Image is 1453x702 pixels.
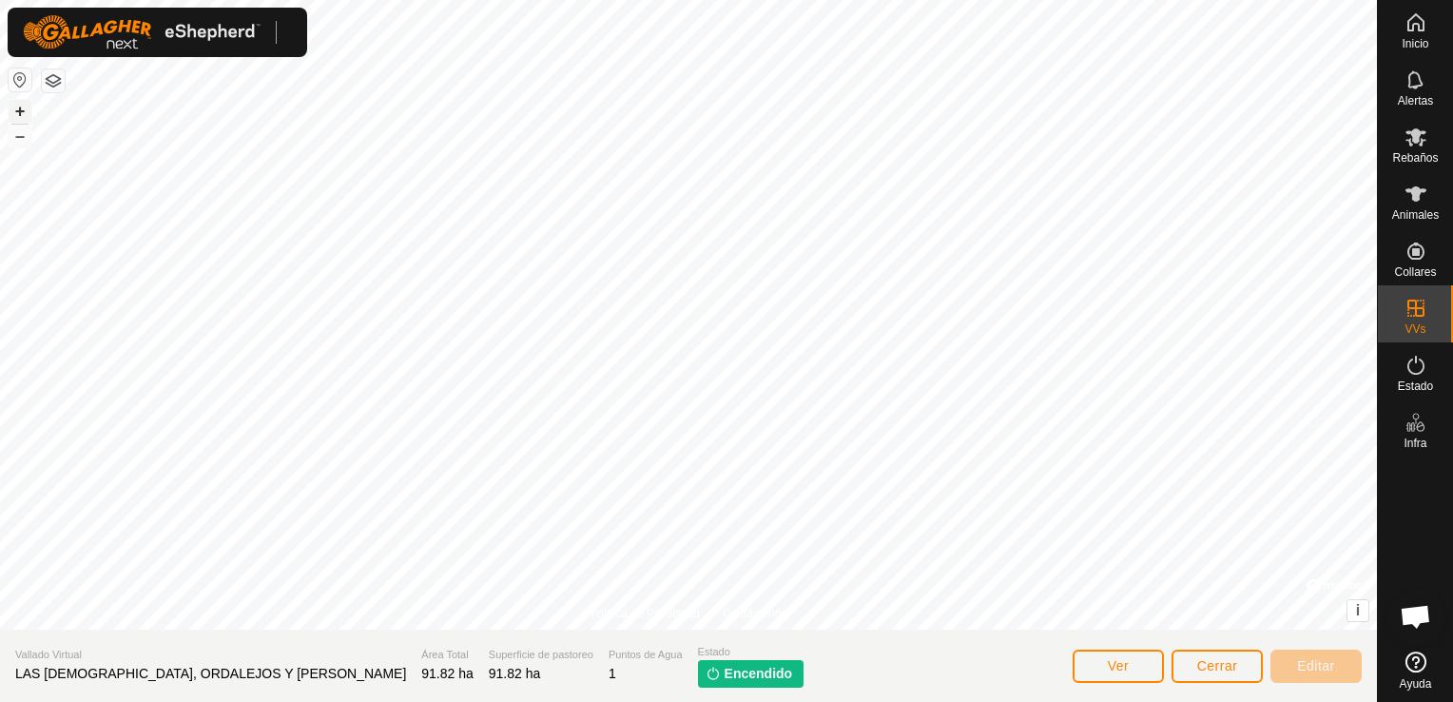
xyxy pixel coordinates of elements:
span: Cerrar [1197,658,1238,673]
span: Alertas [1398,95,1433,107]
span: VVs [1405,323,1425,335]
span: Editar [1297,658,1335,673]
span: Ayuda [1400,678,1432,690]
span: Collares [1394,266,1436,278]
span: Área Total [421,647,474,663]
span: Rebaños [1392,152,1438,164]
a: Política de Privacidad [591,605,700,622]
a: Ayuda [1378,644,1453,697]
span: Animales [1392,209,1439,221]
span: Estado [1398,380,1433,392]
button: Cerrar [1172,650,1263,683]
span: 91.82 ha [421,666,474,681]
span: i [1356,602,1360,618]
span: 91.82 ha [489,666,541,681]
span: LAS [DEMOGRAPHIC_DATA], ORDALEJOS Y [PERSON_NAME] [15,666,406,681]
a: Contáctenos [723,605,786,622]
button: Restablecer Mapa [9,68,31,91]
button: i [1347,600,1368,621]
span: Ver [1108,658,1130,673]
span: Infra [1404,438,1426,449]
span: Superficie de pastoreo [489,647,593,663]
button: Ver [1073,650,1164,683]
button: Capas del Mapa [42,69,65,92]
span: Estado [698,644,804,660]
img: encender [706,666,721,681]
span: Vallado Virtual [15,647,406,663]
span: 1 [609,666,616,681]
span: Inicio [1402,38,1428,49]
button: – [9,125,31,147]
button: + [9,100,31,123]
button: Editar [1270,650,1362,683]
div: Chat abierto [1387,588,1444,645]
span: Encendido [725,664,793,684]
span: Puntos de Agua [609,647,683,663]
img: Logo Gallagher [23,15,261,49]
